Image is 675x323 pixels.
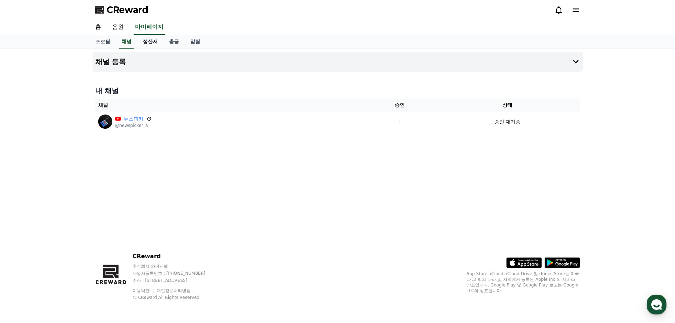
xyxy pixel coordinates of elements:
[133,278,219,283] p: 주소 : [STREET_ADDRESS]
[124,115,144,123] a: 뉴스피커
[185,35,206,49] a: 알림
[98,115,112,129] img: 뉴스피커
[65,236,73,241] span: 대화
[107,4,148,16] span: CReward
[47,225,91,243] a: 대화
[95,4,148,16] a: CReward
[115,123,152,128] p: @newspicker_a
[364,99,435,112] th: 승인
[107,20,129,35] a: 음원
[163,35,185,49] a: 출금
[133,263,219,269] p: 주식회사 와이피랩
[133,288,155,293] a: 이용약관
[467,271,580,294] p: App Store, iCloud, iCloud Drive 및 iTunes Store는 미국과 그 밖의 나라 및 지역에서 등록된 Apple Inc.의 서비스 상표입니다. Goo...
[95,58,126,66] h4: 채널 등록
[90,35,116,49] a: 프로필
[109,235,118,241] span: 설정
[92,52,583,72] button: 채널 등록
[91,225,136,243] a: 설정
[119,35,134,49] a: 채널
[133,252,219,261] p: CReward
[137,35,163,49] a: 정산서
[134,20,165,35] a: 마이페이지
[95,86,580,96] h4: 내 채널
[90,20,107,35] a: 홈
[367,118,432,126] p: -
[157,288,191,293] a: 개인정보처리방침
[133,271,219,276] p: 사업자등록번호 : [PHONE_NUMBER]
[133,295,219,300] p: © CReward All Rights Reserved.
[494,118,521,126] p: 승인 대기중
[95,99,365,112] th: 채널
[435,99,580,112] th: 상태
[2,225,47,243] a: 홈
[22,235,27,241] span: 홈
